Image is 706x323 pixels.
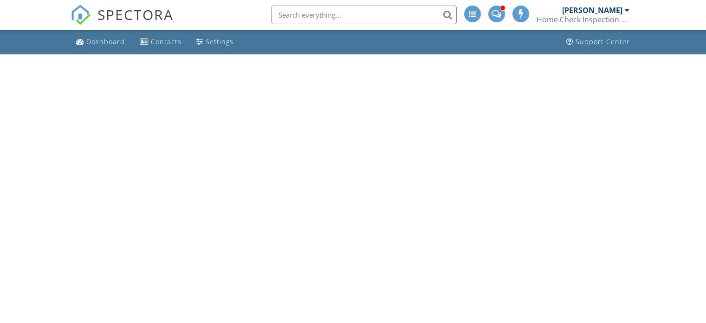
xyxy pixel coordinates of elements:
a: Dashboard [72,33,129,51]
input: Search everything... [271,6,457,24]
a: Settings [193,33,237,51]
div: Contacts [151,37,181,46]
div: Home Check Inspection Group [537,15,629,24]
a: Support Center [563,33,634,51]
a: Contacts [136,33,185,51]
a: SPECTORA [71,13,174,32]
div: [PERSON_NAME] [562,6,622,15]
span: SPECTORA [97,5,174,24]
img: The Best Home Inspection Software - Spectora [71,5,91,25]
div: Support Center [576,37,630,46]
div: Dashboard [86,37,125,46]
div: Settings [206,37,233,46]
